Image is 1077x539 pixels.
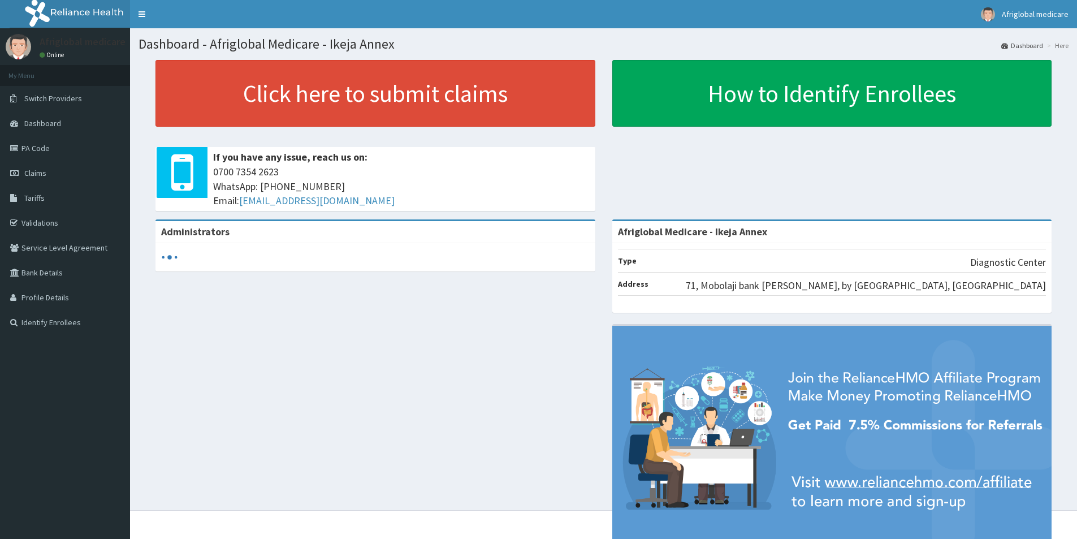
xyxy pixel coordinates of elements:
[970,255,1046,270] p: Diagnostic Center
[239,194,395,207] a: [EMAIL_ADDRESS][DOMAIN_NAME]
[6,34,31,59] img: User Image
[618,279,648,289] b: Address
[686,278,1046,293] p: 71, Mobolaji bank [PERSON_NAME], by [GEOGRAPHIC_DATA], [GEOGRAPHIC_DATA]
[161,225,230,238] b: Administrators
[139,37,1069,51] h1: Dashboard - Afriglobal Medicare - Ikeja Annex
[40,37,126,47] p: Afriglobal medicare
[612,60,1052,127] a: How to Identify Enrollees
[1044,41,1069,50] li: Here
[618,256,637,266] b: Type
[1002,9,1069,19] span: Afriglobal medicare
[155,60,595,127] a: Click here to submit claims
[618,225,767,238] strong: Afriglobal Medicare - Ikeja Annex
[213,165,590,208] span: 0700 7354 2623 WhatsApp: [PHONE_NUMBER] Email:
[213,150,367,163] b: If you have any issue, reach us on:
[40,51,67,59] a: Online
[24,168,46,178] span: Claims
[981,7,995,21] img: User Image
[24,193,45,203] span: Tariffs
[161,249,178,266] svg: audio-loading
[24,118,61,128] span: Dashboard
[24,93,82,104] span: Switch Providers
[1001,41,1043,50] a: Dashboard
